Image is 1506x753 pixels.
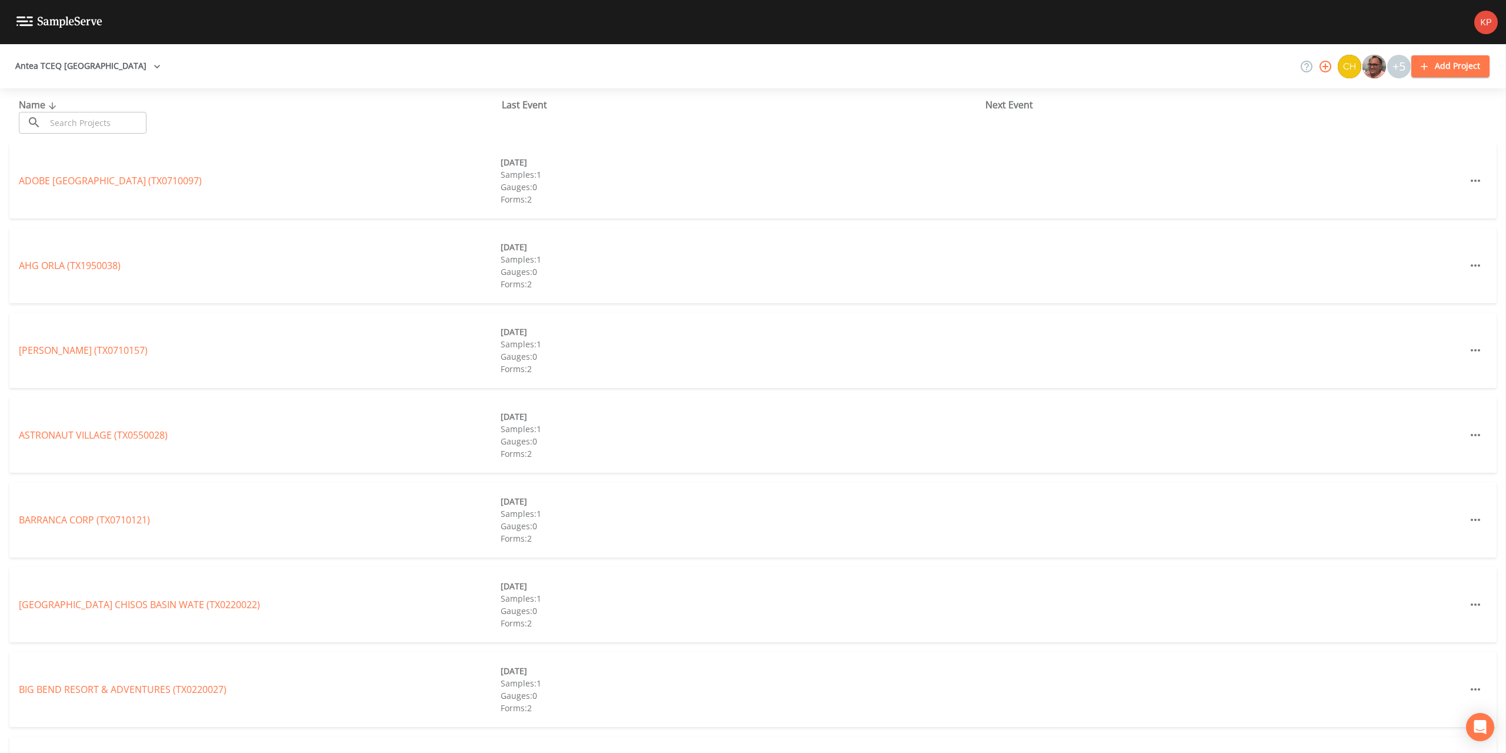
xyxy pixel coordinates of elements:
span: Name [19,98,59,111]
div: [DATE] [501,156,982,168]
a: BIG BEND RESORT & ADVENTURES (TX0220027) [19,683,226,696]
div: Gauges: 0 [501,181,982,193]
input: Search Projects [46,112,146,134]
button: Add Project [1411,55,1490,77]
a: BARRANCA CORP (TX0710121) [19,513,150,526]
div: Forms: 2 [501,702,982,714]
div: Samples: 1 [501,253,982,266]
button: Antea TCEQ [GEOGRAPHIC_DATA] [11,55,165,77]
div: Gauges: 0 [501,350,982,363]
a: [PERSON_NAME] (TX0710157) [19,344,148,357]
div: Forms: 2 [501,363,982,375]
div: Forms: 2 [501,193,982,205]
div: Forms: 2 [501,447,982,460]
div: Open Intercom Messenger [1466,713,1494,741]
img: bfb79f8bb3f9c089c8282ca9eb011383 [1474,11,1498,34]
div: [DATE] [501,580,982,592]
div: Next Event [985,98,1468,112]
div: Gauges: 0 [501,520,982,532]
img: c74b8b8b1c7a9d34f67c5e0ca157ed15 [1338,55,1361,78]
div: [DATE] [501,326,982,338]
div: Samples: 1 [501,423,982,435]
img: logo [16,16,102,28]
a: AHG ORLA (TX1950038) [19,259,121,272]
div: Forms: 2 [501,617,982,629]
img: e2d790fa78825a4bb76dcb6ab311d44c [1362,55,1386,78]
div: Samples: 1 [501,338,982,350]
a: [GEOGRAPHIC_DATA] CHISOS BASIN WATE (TX0220022) [19,598,260,611]
div: Forms: 2 [501,278,982,290]
div: Gauges: 0 [501,605,982,617]
a: ADOBE [GEOGRAPHIC_DATA] (TX0710097) [19,174,202,187]
div: Gauges: 0 [501,435,982,447]
div: Samples: 1 [501,592,982,605]
div: Gauges: 0 [501,689,982,702]
div: +5 [1387,55,1411,78]
div: [DATE] [501,495,982,507]
div: [DATE] [501,665,982,677]
a: ASTRONAUT VILLAGE (TX0550028) [19,429,168,442]
div: [DATE] [501,241,982,253]
div: Samples: 1 [501,677,982,689]
div: Mike Franklin [1362,55,1387,78]
div: Last Event [502,98,985,112]
div: Samples: 1 [501,507,982,520]
div: Forms: 2 [501,532,982,545]
div: Charles Medina [1337,55,1362,78]
div: Samples: 1 [501,168,982,181]
div: Gauges: 0 [501,266,982,278]
div: [DATE] [501,410,982,423]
